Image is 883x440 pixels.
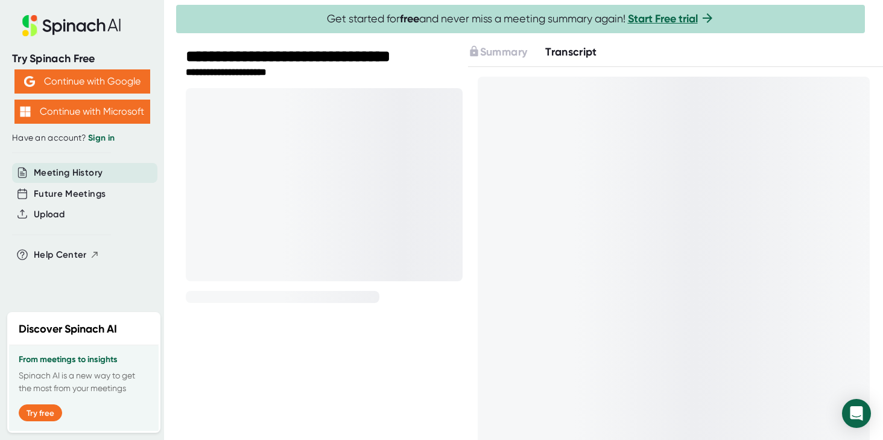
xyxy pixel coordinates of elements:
a: Start Free trial [628,12,698,25]
h2: Discover Spinach AI [19,321,117,337]
span: Transcript [545,45,597,59]
p: Spinach AI is a new way to get the most from your meetings [19,369,149,395]
div: Have an account? [12,133,152,144]
button: Transcript [545,44,597,60]
button: Try free [19,404,62,421]
button: Summary [468,44,527,60]
img: Aehbyd4JwY73AAAAAElFTkSuQmCC [24,76,35,87]
div: Try Spinach Free [12,52,152,66]
button: Help Center [34,248,100,262]
button: Continue with Microsoft [14,100,150,124]
button: Continue with Google [14,69,150,94]
b: free [400,12,419,25]
button: Meeting History [34,166,103,180]
button: Future Meetings [34,187,106,201]
span: Get started for and never miss a meeting summary again! [327,12,715,26]
span: Help Center [34,248,87,262]
h3: From meetings to insights [19,355,149,365]
button: Upload [34,208,65,222]
div: Open Intercom Messenger [842,399,871,428]
span: Summary [480,45,527,59]
div: Upgrade to access [468,44,545,60]
a: Sign in [88,133,115,143]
